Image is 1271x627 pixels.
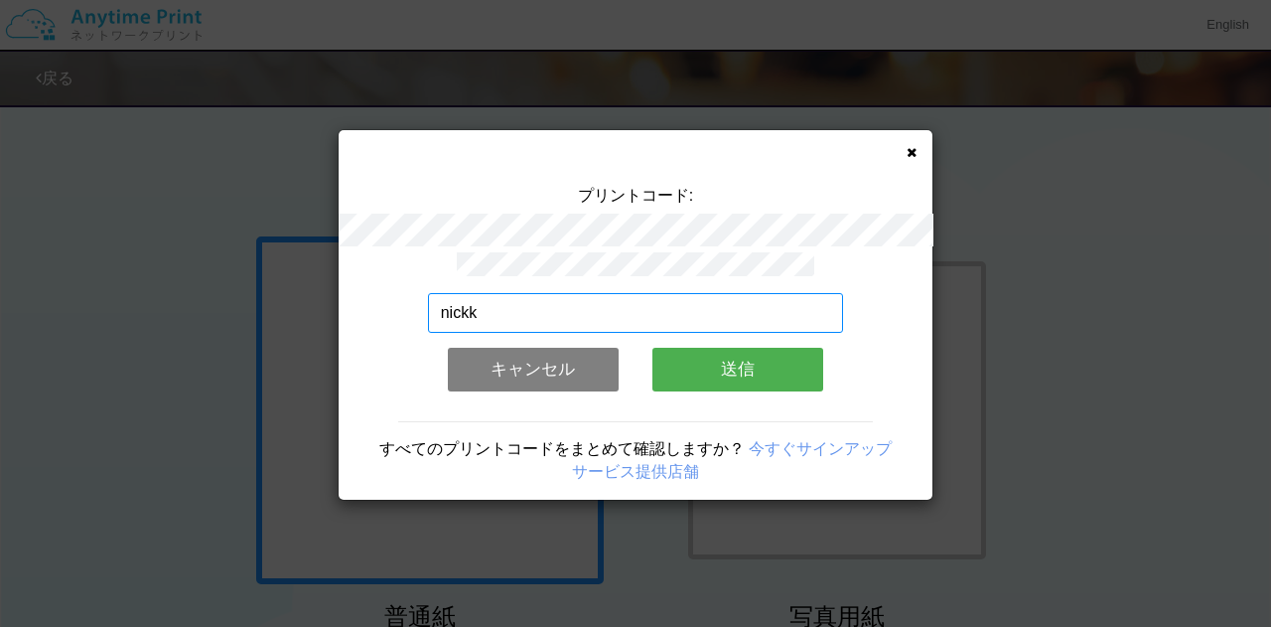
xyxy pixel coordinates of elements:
[749,440,892,457] a: 今すぐサインアップ
[448,348,619,392] button: キャンセル
[578,187,693,204] span: プリントコード:
[428,293,844,333] input: メールアドレス
[572,463,699,480] a: サービス提供店舗
[379,440,745,457] span: すべてのプリントコードをまとめて確認しますか？
[652,348,823,392] button: 送信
